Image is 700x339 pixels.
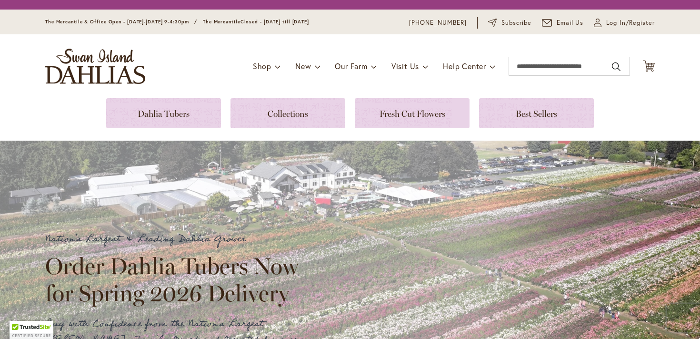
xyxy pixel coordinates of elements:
span: Log In/Register [606,18,655,28]
span: Email Us [557,18,584,28]
span: Visit Us [391,61,419,71]
a: Subscribe [488,18,531,28]
span: Shop [253,61,271,71]
button: Search [612,59,620,74]
a: store logo [45,49,145,84]
a: Log In/Register [594,18,655,28]
h2: Order Dahlia Tubers Now for Spring 2026 Delivery [45,253,307,306]
span: New [295,61,311,71]
span: Subscribe [501,18,531,28]
a: [PHONE_NUMBER] [409,18,467,28]
span: The Mercantile & Office Open - [DATE]-[DATE] 9-4:30pm / The Mercantile [45,19,240,25]
a: Email Us [542,18,584,28]
span: Our Farm [335,61,367,71]
span: Closed - [DATE] till [DATE] [240,19,309,25]
span: Help Center [443,61,486,71]
p: Nation's Largest & Leading Dahlia Grower [45,231,307,247]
